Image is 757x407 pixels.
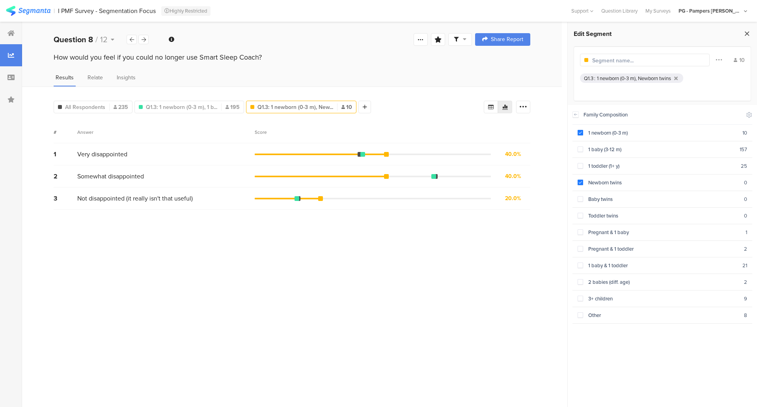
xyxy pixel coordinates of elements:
div: 1 baby (3-12 m) [583,146,740,153]
div: 1 newborn (0-3 m), Newborn twins [597,75,671,82]
div: Family Composition [584,111,741,118]
div: | [54,6,55,15]
div: 0 [744,195,747,203]
a: My Surveys [641,7,675,15]
div: 3+ children [583,295,744,302]
div: 1 [54,150,77,159]
span: 235 [114,103,128,111]
div: 20.0% [505,194,521,203]
div: Newborn twins [583,179,744,186]
span: / [95,34,98,45]
input: Segment name... [592,56,661,65]
div: 0 [744,179,747,186]
div: 1 toddler (1+ y) [583,162,741,170]
div: 3 [54,194,77,203]
div: 10 [742,129,747,137]
div: 10 [734,56,745,64]
span: 195 [226,103,240,111]
div: Q1.3 [584,75,593,82]
div: Answer [77,129,93,136]
div: 40.0% [505,150,521,158]
b: Question 8 [54,34,93,45]
div: # [54,129,77,136]
span: Relate [88,73,103,82]
span: All Respondents [65,103,105,111]
div: 1 baby & 1 toddler [583,262,742,269]
div: Pregnant & 1 baby [583,229,746,236]
div: Score [255,129,271,136]
span: Q1.3: 1 newborn (0-3 m), 1 b... [146,103,217,111]
img: segmanta logo [6,6,50,16]
span: 10 [341,103,352,111]
div: Highly Restricted [161,6,211,16]
span: Insights [117,73,136,82]
div: Toddler twins [583,212,744,219]
div: Support [571,5,593,17]
span: Edit Segment [574,29,612,38]
span: Not disappointed (it really isn't that useful) [77,194,193,203]
div: How would you feel if you could no longer use Smart Sleep Coach? [54,52,530,62]
div: Baby twins [583,195,744,203]
div: 21 [742,262,747,269]
div: 0 [744,212,747,219]
span: 12 [100,34,108,45]
div: 157 [740,146,747,153]
div: Pregnant & 1 toddler [583,245,744,253]
span: Q1.3: 1 newborn (0-3 m), New... [257,103,333,111]
span: Results [56,73,74,82]
div: : [594,75,597,82]
span: Share Report [491,37,523,42]
div: I PMF Survey - Segmentation Focus [58,7,156,15]
span: Somewhat disappointed [77,172,144,181]
span: Very disappointed [77,150,127,159]
div: Other [583,311,744,319]
div: 2 [744,245,747,253]
div: 9 [744,295,747,302]
div: 25 [741,162,747,170]
div: 8 [744,311,747,319]
div: 1 newborn (0-3 m) [583,129,742,137]
div: PG - Pampers [PERSON_NAME] [679,7,742,15]
div: 2 babies (diff. age) [583,278,744,286]
div: 2 [744,278,747,286]
a: Question Library [597,7,641,15]
div: 1 [746,229,747,236]
div: 40.0% [505,172,521,180]
div: 2 [54,172,77,181]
